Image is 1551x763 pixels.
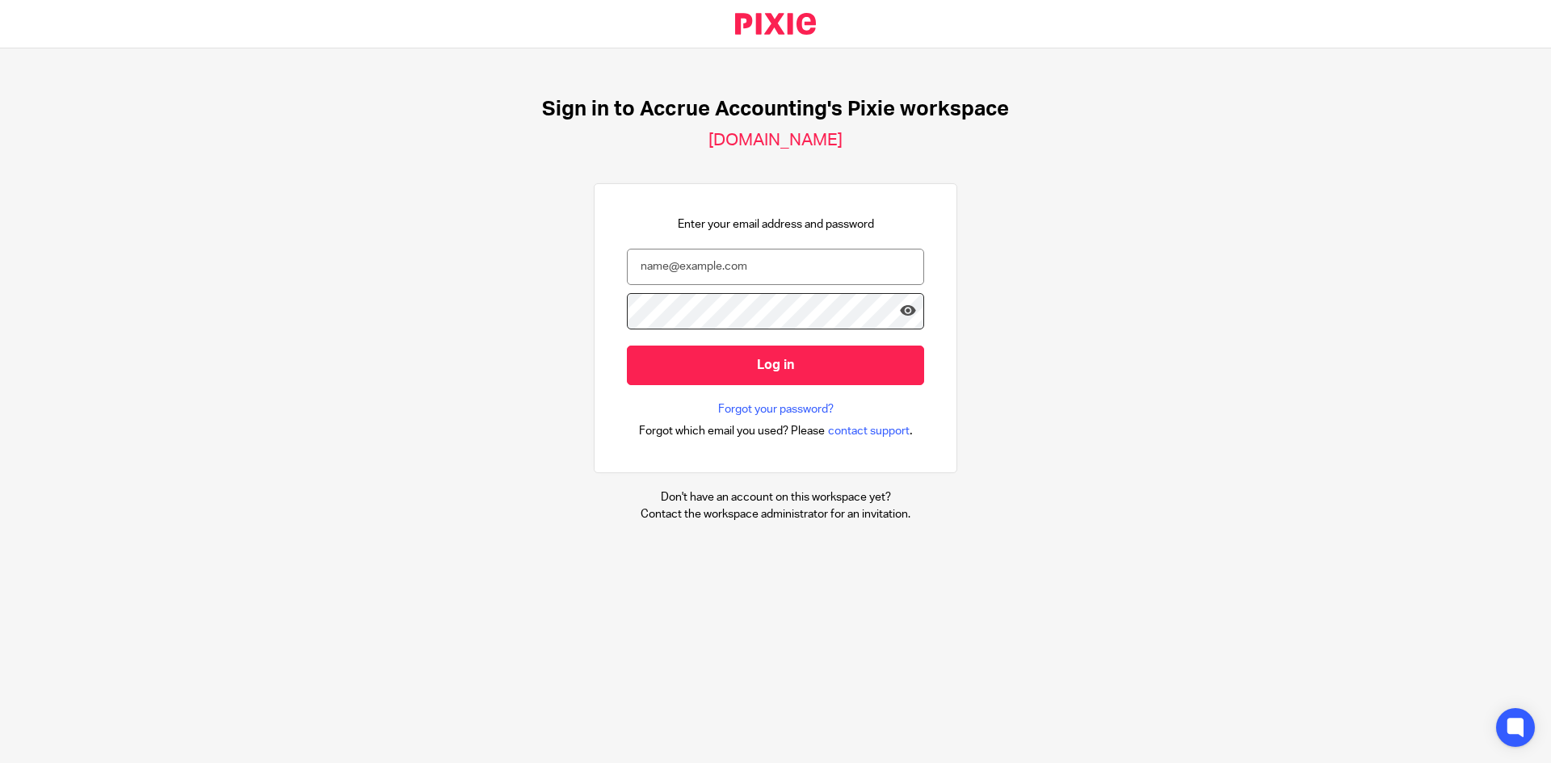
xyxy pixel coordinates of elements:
[828,423,910,439] span: contact support
[639,423,825,439] span: Forgot which email you used? Please
[708,130,843,151] h2: [DOMAIN_NAME]
[718,401,834,417] a: Forgot your password?
[678,216,874,233] p: Enter your email address and password
[641,489,910,505] p: Don't have an account on this workspace yet?
[627,346,924,385] input: Log in
[627,249,924,285] input: name@example.com
[542,97,1009,122] h1: Sign in to Accrue Accounting's Pixie workspace
[639,421,913,440] div: .
[641,506,910,522] p: Contact the workspace administrator for an invitation.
